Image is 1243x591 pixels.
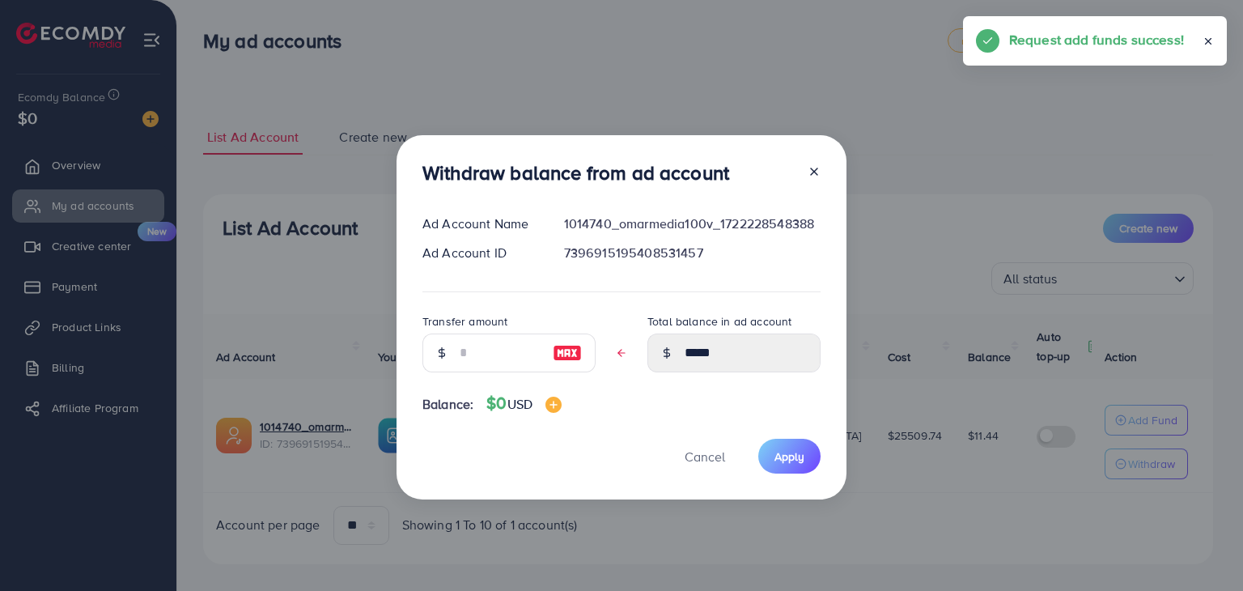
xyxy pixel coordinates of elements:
[422,313,507,330] label: Transfer amount
[685,448,725,466] span: Cancel
[507,395,532,413] span: USD
[1009,29,1184,50] h5: Request add funds success!
[545,397,562,413] img: image
[551,244,834,262] div: 7396915195408531457
[422,161,729,185] h3: Withdraw balance from ad account
[647,313,791,330] label: Total balance in ad account
[409,244,551,262] div: Ad Account ID
[758,439,821,474] button: Apply
[486,393,562,414] h4: $0
[551,215,834,233] div: 1014740_omarmedia100v_1722228548388
[422,395,473,414] span: Balance:
[664,439,745,474] button: Cancel
[774,449,804,465] span: Apply
[409,215,551,233] div: Ad Account Name
[553,343,582,363] img: image
[1174,518,1231,579] iframe: Chat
